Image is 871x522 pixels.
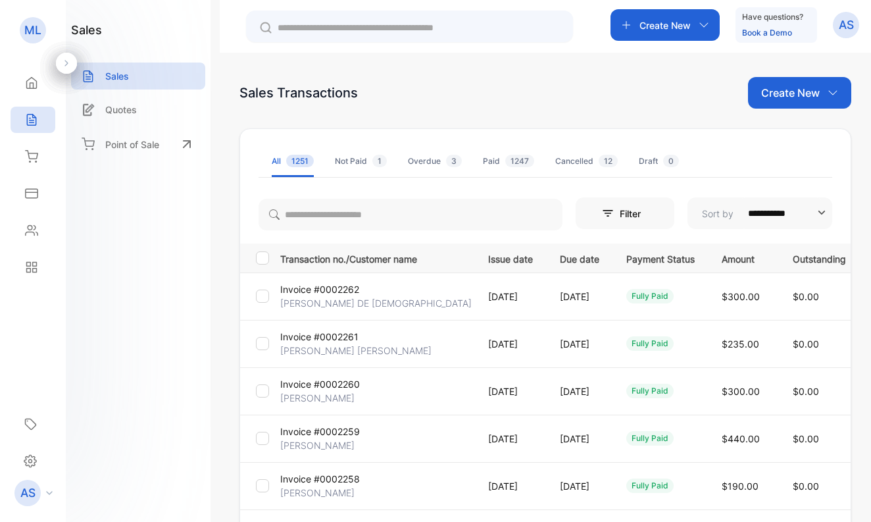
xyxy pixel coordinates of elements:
[722,481,759,492] span: $190.00
[372,155,387,167] span: 1
[560,432,599,446] p: [DATE]
[71,63,205,90] a: Sales
[71,21,102,39] h1: sales
[610,9,720,41] button: Create New
[663,155,679,167] span: 0
[280,344,432,357] p: [PERSON_NAME] [PERSON_NAME]
[839,16,854,34] p: AS
[280,377,360,391] p: Invoice #0002260
[560,249,599,266] p: Due date
[626,384,674,398] div: fully paid
[555,155,618,167] div: Cancelled
[280,486,355,500] p: [PERSON_NAME]
[488,337,533,351] p: [DATE]
[286,155,314,167] span: 1251
[626,289,674,303] div: fully paid
[105,103,137,117] p: Quotes
[742,28,792,38] a: Book a Demo
[793,338,819,350] span: $0.00
[560,337,599,351] p: [DATE]
[793,249,846,266] p: Outstanding
[560,384,599,398] p: [DATE]
[280,296,472,310] p: [PERSON_NAME] DE [DEMOGRAPHIC_DATA]
[280,282,359,296] p: Invoice #0002262
[793,291,819,302] span: $0.00
[71,96,205,123] a: Quotes
[280,425,360,438] p: Invoice #0002259
[833,9,859,41] button: AS
[20,484,36,502] p: AS
[793,481,819,492] span: $0.00
[446,155,462,167] span: 3
[599,155,618,167] span: 12
[626,479,674,493] div: fully paid
[687,197,832,229] button: Sort by
[280,330,359,344] p: Invoice #0002261
[793,433,819,444] span: $0.00
[488,479,533,493] p: [DATE]
[105,138,159,151] p: Point of Sale
[488,384,533,398] p: [DATE]
[560,290,599,303] p: [DATE]
[280,391,355,405] p: [PERSON_NAME]
[761,85,820,101] p: Create New
[702,207,734,221] p: Sort by
[488,249,533,266] p: Issue date
[105,69,129,83] p: Sales
[626,249,695,266] p: Payment Status
[280,249,472,266] p: Transaction no./Customer name
[505,155,534,167] span: 1247
[24,22,41,39] p: ML
[722,386,760,397] span: $300.00
[722,291,760,302] span: $300.00
[626,431,674,446] div: fully paid
[408,155,462,167] div: Overdue
[483,155,534,167] div: Paid
[793,386,819,397] span: $0.00
[335,155,387,167] div: Not Paid
[722,249,766,266] p: Amount
[280,438,355,452] p: [PERSON_NAME]
[272,155,314,167] div: All
[488,432,533,446] p: [DATE]
[488,290,533,303] p: [DATE]
[742,11,803,24] p: Have questions?
[71,130,205,159] a: Point of Sale
[639,18,691,32] p: Create New
[280,472,360,486] p: Invoice #0002258
[722,338,759,350] span: $235.00
[722,433,760,444] span: $440.00
[239,83,358,103] div: Sales Transactions
[748,77,851,109] button: Create New
[560,479,599,493] p: [DATE]
[639,155,679,167] div: Draft
[626,336,674,351] div: fully paid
